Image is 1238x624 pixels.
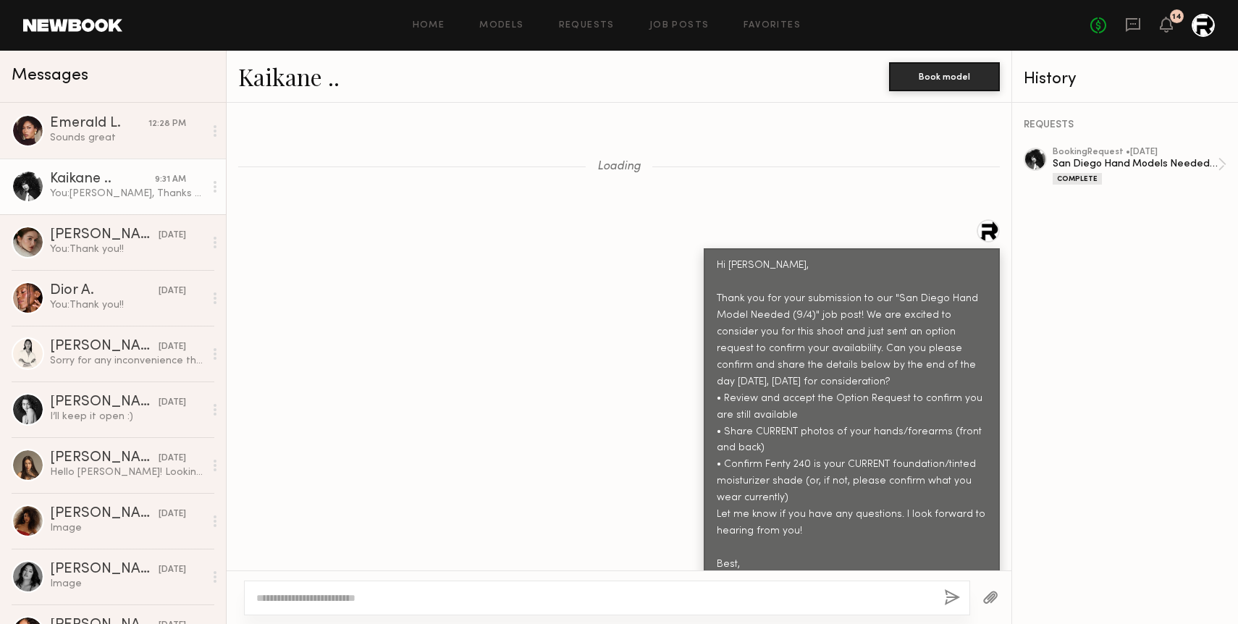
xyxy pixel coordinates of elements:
[148,117,186,131] div: 12:28 PM
[1053,157,1218,171] div: San Diego Hand Models Needed (9/4)
[50,354,204,368] div: Sorry for any inconvenience this may cause
[597,161,641,173] span: Loading
[159,340,186,354] div: [DATE]
[559,21,615,30] a: Requests
[50,340,159,354] div: [PERSON_NAME]
[50,451,159,465] div: [PERSON_NAME]
[50,131,204,145] div: Sounds great
[159,452,186,465] div: [DATE]
[50,521,204,535] div: Image
[413,21,445,30] a: Home
[50,507,159,521] div: [PERSON_NAME]
[50,172,155,187] div: Kaikane ..
[479,21,523,30] a: Models
[238,61,340,92] a: Kaikane ..
[50,465,204,479] div: Hello [PERSON_NAME]! Looking forward to hearing back from you [EMAIL_ADDRESS][DOMAIN_NAME] Thanks 🙏🏼
[159,396,186,410] div: [DATE]
[155,173,186,187] div: 9:31 AM
[1172,13,1182,21] div: 14
[159,563,186,577] div: [DATE]
[1024,71,1226,88] div: History
[1024,120,1226,130] div: REQUESTS
[50,395,159,410] div: [PERSON_NAME]
[50,284,159,298] div: Dior A.
[159,229,186,243] div: [DATE]
[159,284,186,298] div: [DATE]
[717,258,987,607] div: Hi [PERSON_NAME], Thank you for your submission to our "San Diego Hand Model Needed (9/4)" job po...
[50,298,204,312] div: You: Thank you!!
[159,507,186,521] div: [DATE]
[50,410,204,423] div: I’ll keep it open :)
[50,577,204,591] div: Image
[50,228,159,243] div: [PERSON_NAME]
[744,21,801,30] a: Favorites
[50,187,204,201] div: You: [PERSON_NAME], Thanks for flagging the $26 nail reimbursement. In Newbook, reimbursements ge...
[50,562,159,577] div: [PERSON_NAME]
[1053,173,1102,185] div: Complete
[889,69,1000,82] a: Book model
[50,243,204,256] div: You: Thank you!!
[1053,148,1226,185] a: bookingRequest •[DATE]San Diego Hand Models Needed (9/4)Complete
[1053,148,1218,157] div: booking Request • [DATE]
[889,62,1000,91] button: Book model
[12,67,88,84] span: Messages
[649,21,709,30] a: Job Posts
[50,117,148,131] div: Emerald L.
